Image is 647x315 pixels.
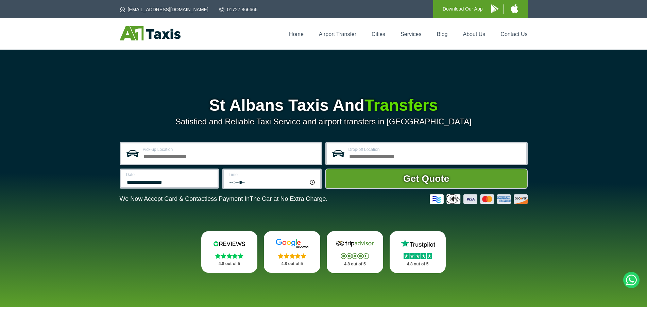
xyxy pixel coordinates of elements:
[126,173,214,177] label: Date
[397,239,438,249] img: Trustpilot
[250,195,327,202] span: The Car at No Extra Charge.
[390,231,446,273] a: Trustpilot Stars 4.8 out of 5
[271,260,313,268] p: 4.8 out of 5
[511,4,518,13] img: A1 Taxis iPhone App
[272,239,312,249] img: Google
[327,231,383,273] a: Tripadvisor Stars 4.8 out of 5
[325,169,528,189] button: Get Quote
[341,253,369,259] img: Stars
[215,253,243,259] img: Stars
[463,31,486,37] a: About Us
[491,4,498,13] img: A1 Taxis Android App
[120,6,208,13] a: [EMAIL_ADDRESS][DOMAIN_NAME]
[289,31,304,37] a: Home
[401,31,421,37] a: Services
[229,173,316,177] label: Time
[201,231,258,273] a: Reviews.io Stars 4.8 out of 5
[120,195,328,203] p: We Now Accept Card & Contactless Payment In
[500,31,527,37] a: Contact Us
[120,117,528,126] p: Satisfied and Reliable Taxi Service and airport transfers in [GEOGRAPHIC_DATA]
[334,260,376,268] p: 4.8 out of 5
[443,5,483,13] p: Download Our App
[209,239,250,249] img: Reviews.io
[397,260,439,268] p: 4.8 out of 5
[120,26,181,40] img: A1 Taxis St Albans LTD
[209,260,250,268] p: 4.8 out of 5
[348,147,522,152] label: Drop-off Location
[278,253,306,259] img: Stars
[404,253,432,259] img: Stars
[335,239,375,249] img: Tripadvisor
[264,231,320,273] a: Google Stars 4.8 out of 5
[372,31,385,37] a: Cities
[430,194,528,204] img: Credit And Debit Cards
[319,31,356,37] a: Airport Transfer
[437,31,447,37] a: Blog
[364,96,438,114] span: Transfers
[143,147,317,152] label: Pick-up Location
[120,97,528,113] h1: St Albans Taxis And
[219,6,258,13] a: 01727 866666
